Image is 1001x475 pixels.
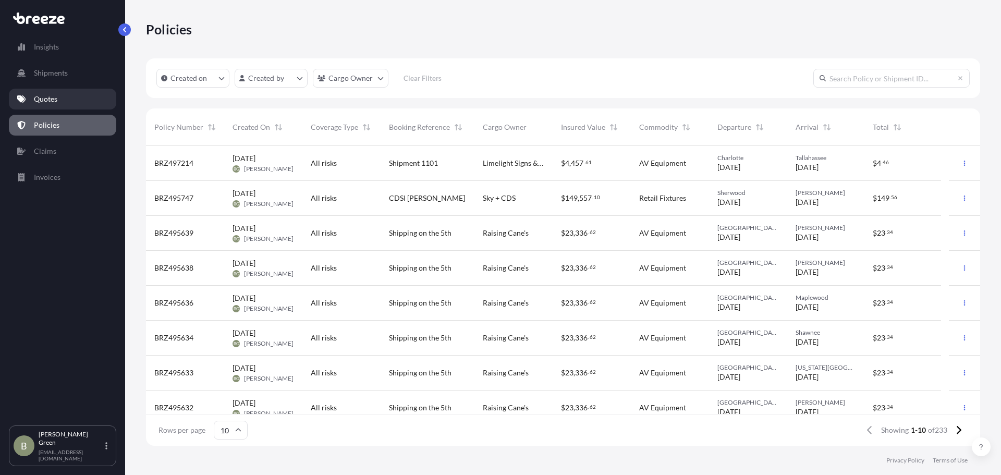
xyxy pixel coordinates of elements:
[311,193,337,203] span: All risks
[561,229,565,237] span: $
[873,369,877,376] span: $
[244,270,294,278] span: [PERSON_NAME]
[561,369,565,376] span: $
[873,160,877,167] span: $
[573,299,575,307] span: ,
[796,407,819,417] span: [DATE]
[717,328,779,337] span: [GEOGRAPHIC_DATA]
[887,230,893,234] span: 34
[565,229,573,237] span: 23
[607,121,620,133] button: Sort
[311,263,337,273] span: All risks
[813,69,970,88] input: Search Policy or Shipment ID...
[248,73,285,83] p: Created by
[639,122,678,132] span: Commodity
[9,63,116,83] a: Shipments
[717,162,740,173] span: [DATE]
[796,162,819,173] span: [DATE]
[575,299,588,307] span: 336
[585,161,592,164] span: 61
[389,368,451,378] span: Shipping on the 5th
[154,193,193,203] span: BRZ495747
[796,294,856,302] span: Maplewood
[717,197,740,208] span: [DATE]
[569,160,571,167] span: ,
[887,300,893,304] span: 34
[154,333,193,343] span: BRZ495634
[717,372,740,382] span: [DATE]
[796,197,819,208] span: [DATE]
[933,456,968,465] a: Terms of Use
[575,369,588,376] span: 336
[311,228,337,238] span: All risks
[561,404,565,411] span: $
[575,334,588,342] span: 336
[639,158,686,168] span: AV Equipment
[561,122,605,132] span: Insured Value
[873,194,877,202] span: $
[891,121,904,133] button: Sort
[156,69,229,88] button: createdOn Filter options
[235,69,308,88] button: createdBy Filter options
[311,122,358,132] span: Coverage Type
[565,404,573,411] span: 23
[389,158,438,168] span: Shipment 1101
[588,265,589,269] span: .
[575,264,588,272] span: 336
[39,430,103,447] p: [PERSON_NAME] Green
[483,193,516,203] span: Sky + CDS
[717,224,779,232] span: [GEOGRAPHIC_DATA]
[796,302,819,312] span: [DATE]
[873,404,877,411] span: $
[233,363,255,373] span: [DATE]
[578,194,579,202] span: ,
[34,146,56,156] p: Claims
[233,122,270,132] span: Created On
[360,121,373,133] button: Sort
[717,122,751,132] span: Departure
[584,161,585,164] span: .
[885,335,886,339] span: .
[717,232,740,242] span: [DATE]
[575,229,588,237] span: 336
[313,69,388,88] button: cargoOwner Filter options
[154,298,193,308] span: BRZ495636
[639,368,686,378] span: AV Equipment
[877,334,885,342] span: 23
[34,94,57,104] p: Quotes
[146,21,192,38] p: Policies
[796,232,819,242] span: [DATE]
[170,73,207,83] p: Created on
[561,264,565,272] span: $
[575,404,588,411] span: 336
[389,298,451,308] span: Shipping on the 5th
[565,194,578,202] span: 149
[452,121,465,133] button: Sort
[154,403,193,413] span: BRZ495632
[885,370,886,374] span: .
[483,122,527,132] span: Cargo Owner
[873,334,877,342] span: $
[244,200,294,208] span: [PERSON_NAME]
[889,196,890,199] span: .
[877,369,885,376] span: 23
[9,141,116,162] a: Claims
[796,189,856,197] span: [PERSON_NAME]
[244,165,294,173] span: [PERSON_NAME]
[272,121,285,133] button: Sort
[592,196,593,199] span: .
[34,172,60,182] p: Invoices
[639,263,686,273] span: AV Equipment
[328,73,373,83] p: Cargo Owner
[717,398,779,407] span: [GEOGRAPHIC_DATA]
[561,334,565,342] span: $
[233,258,255,269] span: [DATE]
[717,302,740,312] span: [DATE]
[389,228,451,238] span: Shipping on the 5th
[717,267,740,277] span: [DATE]
[680,121,692,133] button: Sort
[796,398,856,407] span: [PERSON_NAME]
[404,73,442,83] p: Clear Filters
[234,199,239,209] span: BG
[39,449,103,461] p: [EMAIL_ADDRESS][DOMAIN_NAME]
